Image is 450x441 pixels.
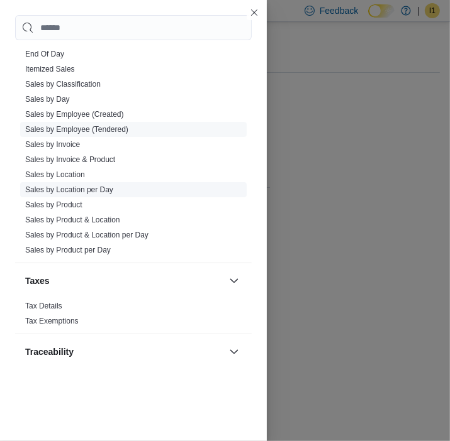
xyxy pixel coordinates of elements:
[15,46,252,263] div: Sales
[25,155,115,165] span: Sales by Invoice & Product
[25,49,64,59] span: End Of Day
[247,5,262,20] button: Close this dialog
[25,346,74,358] h3: Traceability
[25,79,101,89] span: Sales by Classification
[25,110,124,119] a: Sales by Employee (Created)
[25,215,120,224] a: Sales by Product & Location
[25,94,70,104] span: Sales by Day
[25,139,80,150] span: Sales by Invoice
[15,369,252,389] div: Traceability
[25,170,85,180] span: Sales by Location
[25,50,64,58] a: End Of Day
[25,231,149,239] a: Sales by Product & Location per Day
[227,344,242,359] button: Traceability
[25,155,115,164] a: Sales by Invoice & Product
[25,140,80,149] a: Sales by Invoice
[25,275,224,287] button: Taxes
[25,302,62,310] a: Tax Details
[25,124,128,134] span: Sales by Employee (Tendered)
[25,185,113,195] span: Sales by Location per Day
[25,275,50,287] h3: Taxes
[15,298,252,334] div: Taxes
[25,170,85,179] a: Sales by Location
[25,245,111,255] span: Sales by Product per Day
[25,65,75,73] a: Itemized Sales
[25,64,75,74] span: Itemized Sales
[25,230,149,240] span: Sales by Product & Location per Day
[25,246,111,254] a: Sales by Product per Day
[25,317,79,325] a: Tax Exemptions
[25,346,224,358] button: Traceability
[25,125,128,134] a: Sales by Employee (Tendered)
[25,185,113,194] a: Sales by Location per Day
[25,200,82,210] span: Sales by Product
[227,273,242,288] button: Taxes
[25,109,124,119] span: Sales by Employee (Created)
[25,301,62,311] span: Tax Details
[25,215,120,225] span: Sales by Product & Location
[25,80,101,89] a: Sales by Classification
[25,95,70,104] a: Sales by Day
[25,200,82,209] a: Sales by Product
[25,316,79,326] span: Tax Exemptions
